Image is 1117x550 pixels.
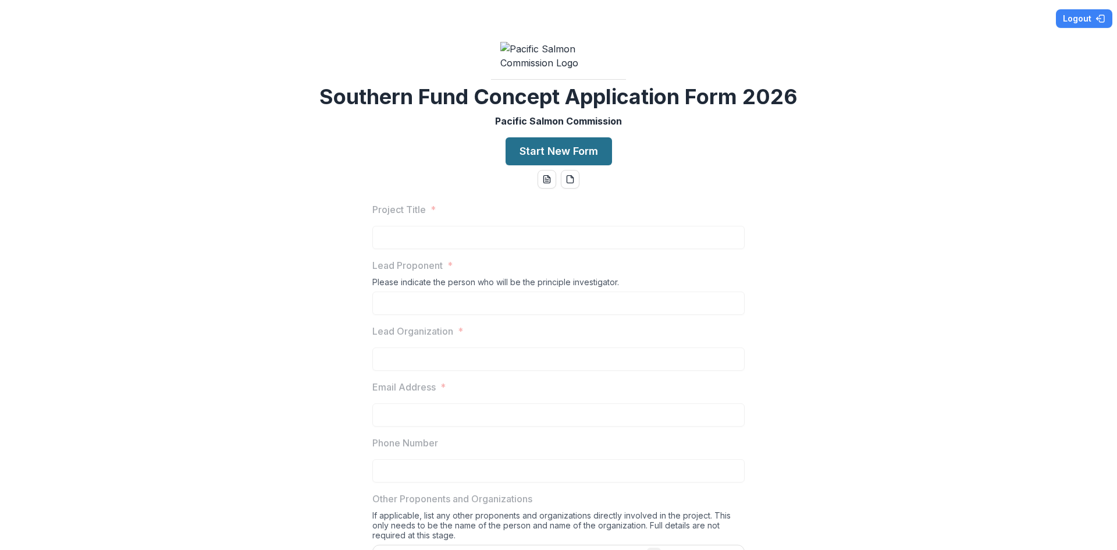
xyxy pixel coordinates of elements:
[372,258,443,272] p: Lead Proponent
[372,436,438,450] p: Phone Number
[495,114,622,128] p: Pacific Salmon Commission
[561,170,579,189] button: pdf-download
[372,203,426,217] p: Project Title
[372,510,745,545] div: If applicable, list any other proponents and organizations directly involved in the project. This...
[372,324,453,338] p: Lead Organization
[1056,9,1112,28] button: Logout
[506,137,612,165] button: Start New Form
[372,277,745,292] div: Please indicate the person who will be the principle investigator.
[500,42,617,70] img: Pacific Salmon Commission Logo
[319,84,798,109] h2: Southern Fund Concept Application Form 2026
[372,380,436,394] p: Email Address
[538,170,556,189] button: word-download
[372,492,532,506] p: Other Proponents and Organizations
